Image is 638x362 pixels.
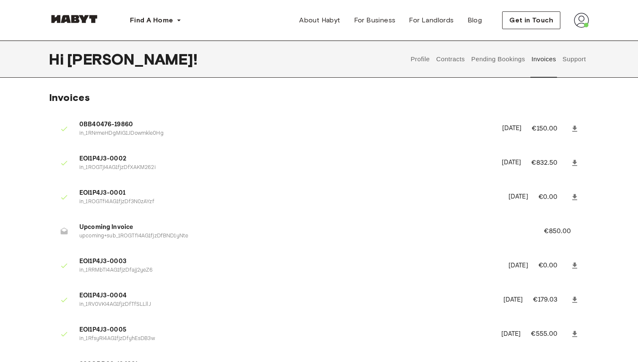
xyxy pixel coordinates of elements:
[435,41,466,78] button: Contracts
[354,15,396,25] span: For Business
[79,164,492,172] p: in_1ROGTjI4AG1fjzDfXAKM262i
[538,192,569,202] p: €0.00
[531,329,569,339] p: €555.00
[79,301,493,309] p: in_1RV0VKI4AG1fjzDfTfSLLllJ
[502,124,522,133] p: [DATE]
[79,120,492,130] span: 0BB40476-19860
[508,192,528,202] p: [DATE]
[470,41,526,78] button: Pending Bookings
[79,198,498,206] p: in_1ROGTfI4AG1fjzDf3N0zAYzf
[468,15,482,25] span: Blog
[502,11,560,29] button: Get in Touch
[67,50,197,68] span: [PERSON_NAME] !
[502,158,522,168] p: [DATE]
[402,12,460,29] a: For Landlords
[79,154,492,164] span: EOI1P4J3-0002
[532,124,569,134] p: €150.00
[503,295,523,305] p: [DATE]
[347,12,403,29] a: For Business
[123,12,188,29] button: Find A Home
[79,325,491,335] span: EOI1P4J3-0005
[49,15,100,23] img: Habyt
[501,329,521,339] p: [DATE]
[409,15,454,25] span: For Landlords
[49,50,67,68] span: Hi
[544,226,582,237] p: €850.00
[538,261,569,271] p: €0.00
[292,12,347,29] a: About Habyt
[79,223,524,232] span: Upcoming Invoice
[461,12,489,29] a: Blog
[530,41,557,78] button: Invoices
[49,91,90,103] span: Invoices
[79,130,492,138] p: in_1RNrmeHDgMiG1JDowmkle0Hg
[561,41,587,78] button: Support
[79,291,493,301] span: EOI1P4J3-0004
[79,188,498,198] span: EOI1P4J3-0001
[130,15,173,25] span: Find A Home
[410,41,431,78] button: Profile
[79,232,524,240] p: upcoming+sub_1ROGTfI4AG1fjzDfBND1yNte
[533,295,569,305] p: €179.03
[79,257,498,267] span: EOI1P4J3-0003
[299,15,340,25] span: About Habyt
[79,267,498,275] p: in_1RRMbTI4AG1fjzDfajj2yeZ6
[408,41,589,78] div: user profile tabs
[531,158,569,168] p: €832.50
[508,261,528,271] p: [DATE]
[79,335,491,343] p: in_1RfsyRI4AG1fjzDfyhEsDB3w
[574,13,589,28] img: avatar
[509,15,553,25] span: Get in Touch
